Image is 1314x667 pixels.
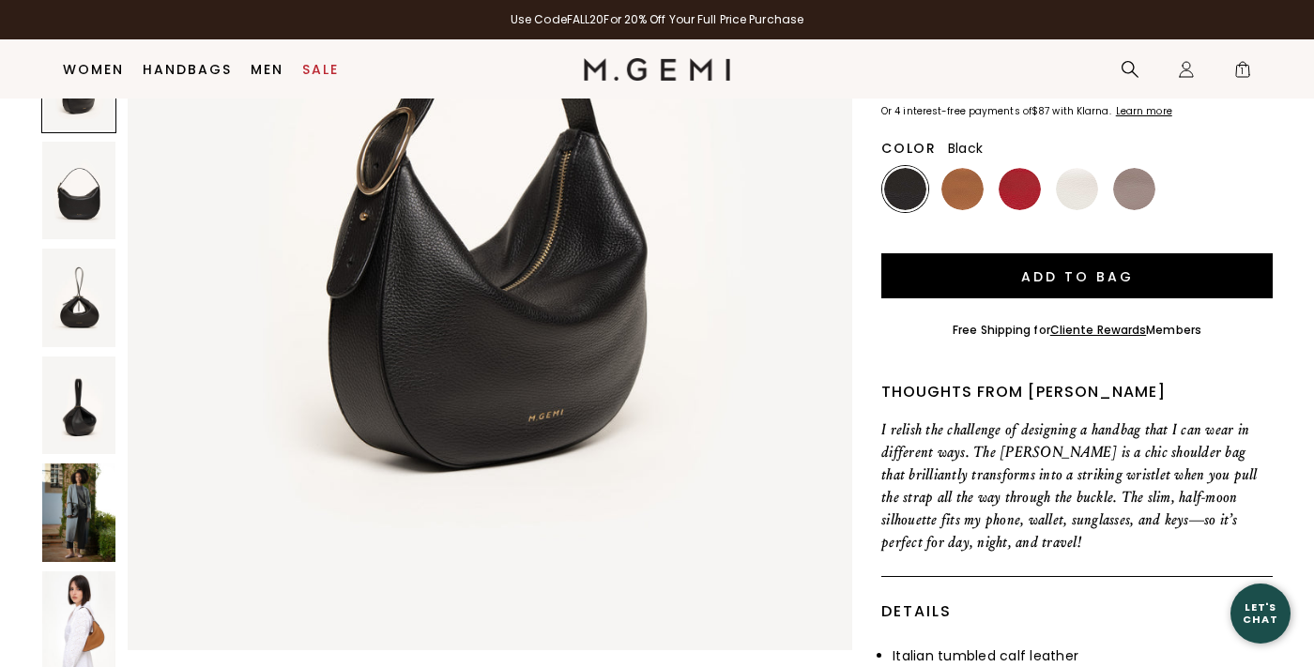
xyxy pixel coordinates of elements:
[1031,104,1049,118] klarna-placement-style-amount: $87
[1233,64,1252,83] span: 1
[63,62,124,77] a: Women
[42,249,115,347] img: The Evelina Shoulder Bag
[881,381,1273,403] div: Thoughts from [PERSON_NAME]
[1050,322,1147,338] a: Cliente Rewards
[999,168,1041,210] img: Cardinal Red
[881,418,1273,553] p: I relish the challenge of designing a handbag that I can wear in different ways. The [PERSON_NAME...
[42,141,115,239] img: The Evelina Shoulder Bag
[584,58,731,81] img: M.Gemi
[302,62,339,77] a: Sale
[881,141,937,156] h2: Color
[1113,168,1155,210] img: Light Mushroom
[1114,106,1172,117] a: Learn more
[251,62,283,77] a: Men
[881,253,1273,298] button: Add to Bag
[884,168,926,210] img: Black
[1052,104,1113,118] klarna-placement-style-body: with Klarna
[567,11,604,27] strong: FALL20
[1056,168,1098,210] img: Ivory
[941,168,984,210] img: Tan
[953,323,1201,338] div: Free Shipping for Members
[948,139,983,158] span: Black
[1230,601,1291,625] div: Let's Chat
[42,463,115,562] img: The Evelina Shoulder Bag
[881,104,1031,118] klarna-placement-style-body: Or 4 interest-free payments of
[1116,104,1172,118] klarna-placement-style-cta: Learn more
[143,62,232,77] a: Handbags
[893,646,1273,665] li: Italian tumbled calf leather
[881,577,1273,646] div: Details
[42,356,115,454] img: The Evelina Shoulder Bag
